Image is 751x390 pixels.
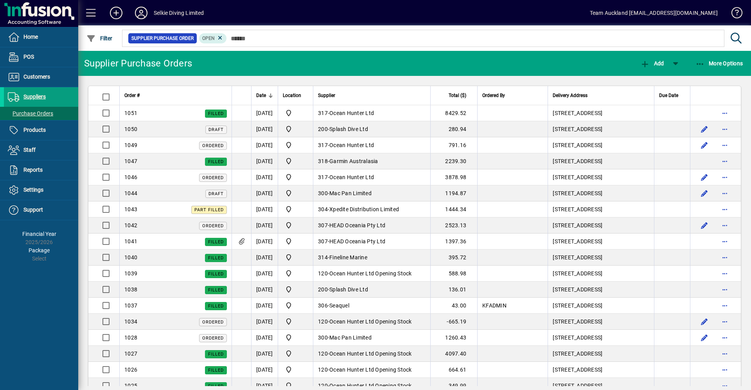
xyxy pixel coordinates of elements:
button: More options [719,171,731,183]
td: [DATE] [251,266,278,282]
span: Ocean Hunter Ltd Opening Stock [329,270,412,277]
span: 1041 [124,238,137,244]
td: [STREET_ADDRESS] [548,234,654,250]
td: 280.94 [430,121,477,137]
span: Ocean Hunter Ltd Opening Stock [329,350,412,357]
span: Shop [283,301,308,310]
span: Seaquel [329,302,349,309]
td: [STREET_ADDRESS] [548,185,654,201]
span: Settings [23,187,43,193]
div: Total ($) [435,91,473,100]
span: 200 [318,126,328,132]
td: [DATE] [251,314,278,330]
td: - [313,137,430,153]
span: KFADMIN [482,302,507,309]
a: Purchase Orders [4,107,78,120]
span: Support [23,207,43,213]
td: - [313,282,430,298]
button: Add [638,56,666,70]
a: Support [4,200,78,220]
td: [STREET_ADDRESS] [548,346,654,362]
span: Splash Dive Ltd [329,286,368,293]
span: 1027 [124,350,137,357]
span: Shop [283,221,308,230]
div: Selkie Diving Limited [154,7,204,19]
span: Open [202,36,215,41]
span: Supplier Purchase Order [131,34,194,42]
a: POS [4,47,78,67]
button: More options [719,155,731,167]
span: Products [23,127,46,133]
td: - [313,185,430,201]
td: 1260.43 [430,330,477,346]
button: More options [719,331,731,344]
span: Ocean Hunter Ltd [329,174,374,180]
span: Package [29,247,50,253]
td: [STREET_ADDRESS] [548,121,654,137]
td: - [313,153,430,169]
span: 1043 [124,206,137,212]
td: - [313,314,430,330]
td: - [313,250,430,266]
span: Date [256,91,266,100]
span: Filled [208,271,224,277]
span: 1034 [124,318,137,325]
span: Shop [283,237,308,246]
td: - [313,105,430,121]
span: 1039 [124,270,137,277]
span: Shop [283,269,308,278]
span: Ocean Hunter Ltd Opening Stock [329,367,412,373]
button: More options [719,363,731,376]
td: [DATE] [251,153,278,169]
span: 1046 [124,174,137,180]
td: [DATE] [251,105,278,121]
td: - [313,234,430,250]
span: 120 [318,383,328,389]
span: 317 [318,174,328,180]
span: 307 [318,238,328,244]
span: 1049 [124,142,137,148]
td: [DATE] [251,282,278,298]
td: [DATE] [251,217,278,234]
span: Shop [283,124,308,134]
span: 317 [318,142,328,148]
td: [STREET_ADDRESS] [548,298,654,314]
span: 1047 [124,158,137,164]
button: More Options [694,56,745,70]
span: Shop [283,253,308,262]
span: Filled [208,304,224,309]
td: - [313,169,430,185]
span: 1042 [124,222,137,228]
td: - [313,217,430,234]
span: Home [23,34,38,40]
button: More options [719,347,731,360]
span: Ordered [202,336,224,341]
span: 1037 [124,302,137,309]
td: 4097.40 [430,346,477,362]
button: More options [719,187,731,199]
td: [STREET_ADDRESS] [548,217,654,234]
button: More options [719,251,731,264]
span: 1051 [124,110,137,116]
span: Filled [208,255,224,261]
span: Fineline Marine [329,254,367,261]
span: 1044 [124,190,137,196]
td: [DATE] [251,298,278,314]
span: 300 [318,190,328,196]
td: 588.98 [430,266,477,282]
div: Supplier [318,91,426,100]
td: - [313,362,430,378]
span: Shop [283,205,308,214]
td: [DATE] [251,121,278,137]
td: [DATE] [251,137,278,153]
button: Edit [698,139,711,151]
td: 3878.98 [430,169,477,185]
td: [STREET_ADDRESS] [548,314,654,330]
span: Draft [208,191,224,196]
span: Shop [283,108,308,118]
td: - [313,266,430,282]
td: 43.00 [430,298,477,314]
span: Shop [283,140,308,150]
span: Shop [283,333,308,342]
span: 200 [318,286,328,293]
